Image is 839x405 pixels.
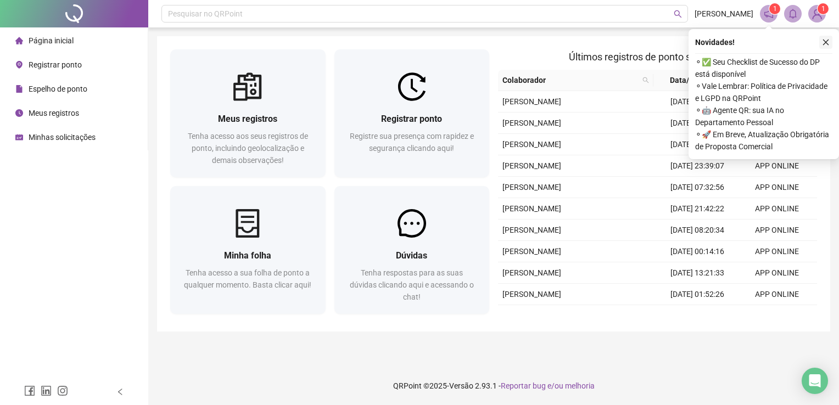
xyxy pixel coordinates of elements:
span: [PERSON_NAME] [502,119,561,127]
span: [PERSON_NAME] [502,268,561,277]
span: clock-circle [15,109,23,117]
span: left [116,388,124,396]
span: Minhas solicitações [29,133,96,142]
span: Registre sua presença com rapidez e segurança clicando aqui! [350,132,474,153]
span: [PERSON_NAME] [502,247,561,256]
td: [DATE] 21:42:22 [658,198,737,220]
span: Registrar ponto [381,114,442,124]
span: Novidades ! [695,36,735,48]
a: DúvidasTenha respostas para as suas dúvidas clicando aqui e acessando o chat! [334,186,490,314]
td: APP ONLINE [737,284,817,305]
span: Últimos registros de ponto sincronizados [569,51,746,63]
span: search [642,77,649,83]
span: [PERSON_NAME] [695,8,753,20]
span: ⚬ 🤖 Agente QR: sua IA no Departamento Pessoal [695,104,832,128]
td: APP ONLINE [737,262,817,284]
span: [PERSON_NAME] [502,290,561,299]
sup: Atualize o seu contato no menu Meus Dados [818,3,829,14]
span: 1 [773,5,777,13]
span: Data/Hora [658,74,718,86]
td: [DATE] 23:39:07 [658,155,737,177]
th: Data/Hora [653,70,731,91]
span: ⚬ 🚀 Em Breve, Atualização Obrigatória de Proposta Comercial [695,128,832,153]
span: Espelho de ponto [29,85,87,93]
span: Tenha respostas para as suas dúvidas clicando aqui e acessando o chat! [350,268,474,301]
a: Minha folhaTenha acesso a sua folha de ponto a qualquer momento. Basta clicar aqui! [170,186,326,314]
td: APP ONLINE [737,155,817,177]
span: 1 [821,5,825,13]
td: APP ONLINE [737,220,817,241]
span: home [15,37,23,44]
span: [PERSON_NAME] [502,97,561,106]
a: Registrar pontoRegistre sua presença com rapidez e segurança clicando aqui! [334,49,490,177]
td: APP ONLINE [737,241,817,262]
td: [DATE] 00:14:16 [658,241,737,262]
img: 73638 [809,5,825,22]
span: bell [788,9,798,19]
span: notification [764,9,774,19]
span: Minha folha [224,250,271,261]
span: ⚬ ✅ Seu Checklist de Sucesso do DP está disponível [695,56,832,80]
td: APP ONLINE [737,177,817,198]
span: file [15,85,23,93]
span: [PERSON_NAME] [502,204,561,213]
td: [DATE] 21:39:43 [658,113,737,134]
span: instagram [57,385,68,396]
td: [DATE] 07:29:53 [658,305,737,327]
td: [DATE] 08:20:34 [658,220,737,241]
span: Meus registros [218,114,277,124]
span: [PERSON_NAME] [502,161,561,170]
span: close [822,38,830,46]
td: APP ONLINE [737,198,817,220]
span: schedule [15,133,23,141]
div: Open Intercom Messenger [802,368,828,394]
span: Registrar ponto [29,60,82,69]
td: [DATE] 13:21:33 [658,262,737,284]
sup: 1 [769,3,780,14]
td: [DATE] 07:32:56 [658,177,737,198]
span: [PERSON_NAME] [502,226,561,234]
span: Dúvidas [396,250,427,261]
span: Versão [449,381,473,390]
td: APP ONLINE [737,305,817,327]
span: [PERSON_NAME] [502,183,561,192]
span: search [674,10,682,18]
span: Página inicial [29,36,74,45]
td: [DATE] 01:52:26 [658,284,737,305]
footer: QRPoint © 2025 - 2.93.1 - [148,367,839,405]
span: Tenha acesso aos seus registros de ponto, incluindo geolocalização e demais observações! [188,132,308,165]
span: [PERSON_NAME] [502,140,561,149]
span: ⚬ Vale Lembrar: Política de Privacidade e LGPD na QRPoint [695,80,832,104]
td: [DATE] 10:14:43 [658,134,737,155]
span: Colaborador [502,74,638,86]
span: search [640,72,651,88]
span: Reportar bug e/ou melhoria [501,381,595,390]
span: facebook [24,385,35,396]
span: Tenha acesso a sua folha de ponto a qualquer momento. Basta clicar aqui! [184,268,311,289]
td: [DATE] 07:31:17 [658,91,737,113]
a: Meus registrosTenha acesso aos seus registros de ponto, incluindo geolocalização e demais observa... [170,49,326,177]
span: Meus registros [29,109,79,117]
span: linkedin [41,385,52,396]
span: environment [15,61,23,69]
